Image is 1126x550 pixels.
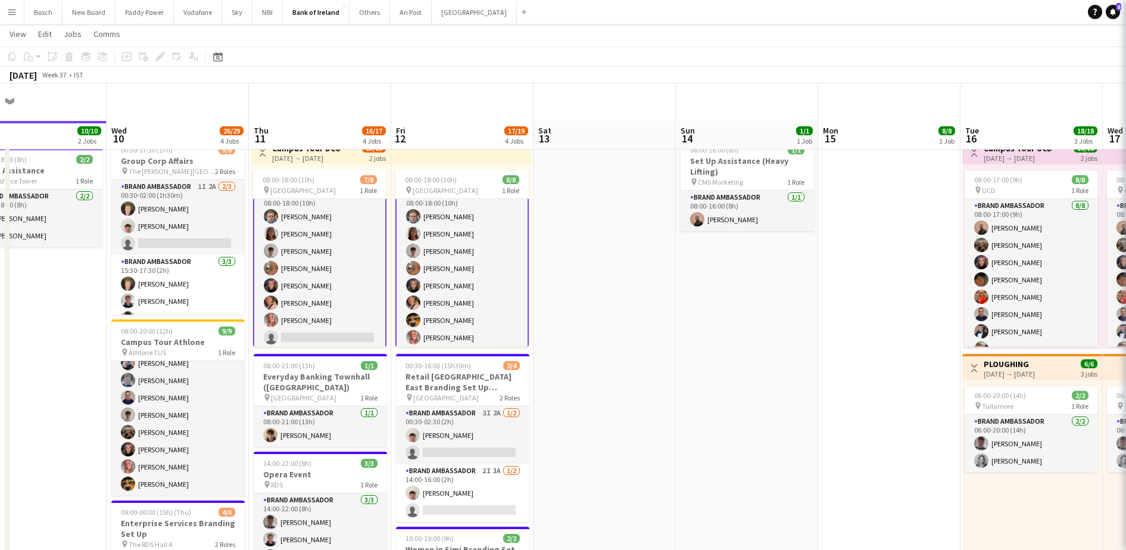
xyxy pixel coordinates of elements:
span: 18/18 [1074,126,1097,135]
span: 8/8 [938,126,955,135]
span: 6/6 [1081,359,1097,368]
div: [DATE] → [DATE] [984,369,1035,378]
app-card-role: Brand Ambassador2I3A1/214:00-16:00 (2h)[PERSON_NAME] [396,464,529,522]
span: 17 [1106,132,1123,145]
a: Jobs [59,26,86,42]
span: 08:00-18:00 (10h) [405,175,457,184]
app-job-card: 08:00-20:00 (12h)9/9Campus Tour Athlone Athlone TUS1 RoleBrand Ambassador9/908:00-20:00 (12h)[PER... [111,319,245,496]
app-job-card: 00:30-17:30 (17h)5/6Group Corp Affairs The [PERSON_NAME][GEOGRAPHIC_DATA]2 RolesBrand Ambassador1... [111,138,245,315]
span: 1/1 [796,126,813,135]
span: Fri [396,125,406,136]
span: View [10,29,26,39]
div: 4 Jobs [505,136,528,145]
div: 3 jobs [1081,368,1097,378]
app-card-role: Brand Ambassador8/808:00-18:00 (10h)[PERSON_NAME][PERSON_NAME][PERSON_NAME][PERSON_NAME][PERSON_N... [395,187,529,350]
div: IST [74,70,83,79]
div: 4 Jobs [220,136,243,145]
div: [DATE] → [DATE] [272,154,341,163]
div: [DATE] → [DATE] [984,154,1052,163]
span: 1/1 [361,361,378,370]
span: Athlone TUS [129,348,166,357]
h3: Retail [GEOGRAPHIC_DATA] East Branding Set Up ([GEOGRAPHIC_DATA]) [396,371,529,393]
span: 9/9 [219,327,235,335]
h3: Enterprise Services Branding Set Up [111,518,245,539]
span: [GEOGRAPHIC_DATA] [413,393,479,402]
div: 3 Jobs [1074,136,1097,145]
span: 1 Role [787,178,804,187]
span: 08:00-21:00 (13h) [263,361,315,370]
button: Bosch [24,1,63,24]
span: 08:00-20:00 (12h) [121,327,173,335]
app-card-role: Brand Ambassador2/206:00-20:00 (14h)[PERSON_NAME][PERSON_NAME] [965,415,1098,473]
span: 11 [252,132,269,145]
span: Sat [538,125,551,136]
app-card-role: Brand Ambassador8/808:00-17:00 (9h)[PERSON_NAME][PERSON_NAME][PERSON_NAME][PERSON_NAME][PERSON_NA... [965,199,1098,361]
a: 8 [1106,5,1120,19]
app-card-role: Brand Ambassador1/108:00-16:00 (8h)[PERSON_NAME] [681,191,814,231]
span: 8 [1116,3,1121,11]
span: 16 [963,132,979,145]
span: 1 Role [360,186,377,195]
span: 1 Role [360,393,378,402]
div: 2 jobs [369,153,386,163]
span: 8/8 [1072,175,1088,184]
h3: Set Up Assistance (Heavy Lifting) [681,156,814,177]
span: The [PERSON_NAME][GEOGRAPHIC_DATA] [129,167,215,176]
span: 13 [537,132,551,145]
span: 1 Role [360,480,378,489]
span: 10:00-19:00 (9h) [406,534,454,543]
span: 09:00-00:00 (15h) (Thu) [121,508,191,517]
button: Sky [222,1,252,24]
a: Edit [33,26,57,42]
span: 1 Role [218,348,235,357]
span: The RDS Hall 4 [129,540,172,549]
span: 17/19 [504,126,528,135]
span: 14:00-22:00 (8h) [263,459,311,468]
span: Comms [93,29,120,39]
span: 08:00-16:00 (8h) [690,145,738,154]
app-job-card: 00:30-16:00 (15h30m)2/4Retail [GEOGRAPHIC_DATA] East Branding Set Up ([GEOGRAPHIC_DATA]) [GEOGRAP... [396,354,529,522]
h3: PLOUGHING [984,359,1035,369]
div: 08:00-18:00 (10h)7/8 [GEOGRAPHIC_DATA]1 RoleBrand Ambassador10I7/808:00-18:00 (10h)[PERSON_NAME][... [253,170,386,347]
span: 3/3 [361,459,378,468]
app-card-role: Brand Ambassador3/315:30-17:30 (2h)[PERSON_NAME][PERSON_NAME][PERSON_NAME] [111,255,245,330]
span: 7/8 [360,175,377,184]
app-job-card: 08:00-16:00 (8h)1/1Set Up Assistance (Heavy Lifting) CMS Marketing1 RoleBrand Ambassador1/108:00-... [681,138,814,231]
span: UCD [982,186,996,195]
app-job-card: 08:00-17:00 (9h)8/8 UCD1 RoleBrand Ambassador8/808:00-17:00 (9h)[PERSON_NAME][PERSON_NAME][PERSON... [965,170,1098,347]
span: Sun [681,125,695,136]
button: Others [350,1,390,24]
app-card-role: Brand Ambassador1I2A2/300:30-02:00 (1h30m)[PERSON_NAME][PERSON_NAME] [111,180,245,255]
span: Edit [38,29,52,39]
span: 5/6 [219,145,235,154]
button: [GEOGRAPHIC_DATA] [432,1,517,24]
app-job-card: 08:00-21:00 (13h)1/1Everyday Banking Townhall ([GEOGRAPHIC_DATA]) [GEOGRAPHIC_DATA]1 RoleBrand Am... [254,354,387,447]
button: Bank of Ireland [283,1,350,24]
span: 10/10 [77,126,101,135]
div: 2 Jobs [78,136,101,145]
div: 1 Job [939,136,955,145]
span: 16/17 [362,126,386,135]
span: 1 Role [1071,186,1088,195]
span: 08:00-18:00 (10h) [263,175,314,184]
span: 2 Roles [215,167,235,176]
app-job-card: 06:00-20:00 (14h)2/2 Tullamore1 RoleBrand Ambassador2/206:00-20:00 (14h)[PERSON_NAME][PERSON_NAME] [965,386,1098,473]
span: 2/2 [1072,391,1088,400]
span: CMS Marketing [698,178,743,187]
span: Wed [111,125,127,136]
button: New Board [63,1,116,24]
span: 06:00-20:00 (14h) [974,391,1026,400]
span: 26/29 [220,126,244,135]
span: 2/2 [503,534,520,543]
app-card-role: Brand Ambassador9/908:00-20:00 (12h)[PERSON_NAME][PERSON_NAME][PERSON_NAME][PERSON_NAME][PERSON_N... [111,317,245,496]
div: [DATE] [10,69,37,81]
span: Tue [965,125,979,136]
span: [GEOGRAPHIC_DATA] [413,186,478,195]
button: An Post [390,1,432,24]
span: 14 [679,132,695,145]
